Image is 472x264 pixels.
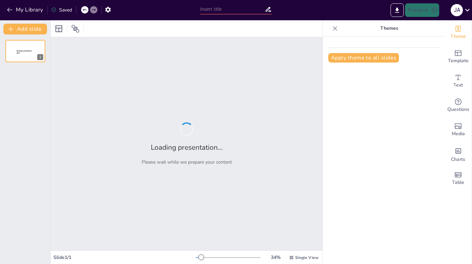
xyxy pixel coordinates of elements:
[200,4,265,14] input: Insert title
[142,159,232,165] p: Please wait while we prepare your content
[445,166,472,191] div: Add a table
[340,20,438,37] p: Themes
[452,130,465,138] span: Media
[391,3,404,17] button: Export to PowerPoint
[445,45,472,69] div: Add ready made slides
[53,23,64,34] div: Layout
[295,255,318,260] span: Single View
[328,53,399,63] button: Apply theme to all slides
[267,254,284,261] div: 34 %
[445,20,472,45] div: Change the overall theme
[451,156,465,163] span: Charts
[151,143,223,152] h2: Loading presentation...
[445,69,472,93] div: Add text boxes
[450,33,466,40] span: Theme
[17,50,32,54] span: Sendsteps presentation editor
[405,3,439,17] button: Present
[448,57,469,65] span: Template
[451,4,463,16] div: J a
[3,24,47,34] button: Add slide
[37,54,43,60] div: 1
[445,142,472,166] div: Add charts and graphs
[447,106,469,113] span: Questions
[445,118,472,142] div: Add images, graphics, shapes or video
[5,40,45,62] div: 1
[453,81,463,89] span: Text
[71,25,79,33] span: Position
[53,254,196,261] div: Slide 1 / 1
[5,4,46,15] button: My Library
[451,3,463,17] button: J a
[452,179,464,186] span: Table
[51,7,72,13] div: Saved
[445,93,472,118] div: Get real-time input from your audience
